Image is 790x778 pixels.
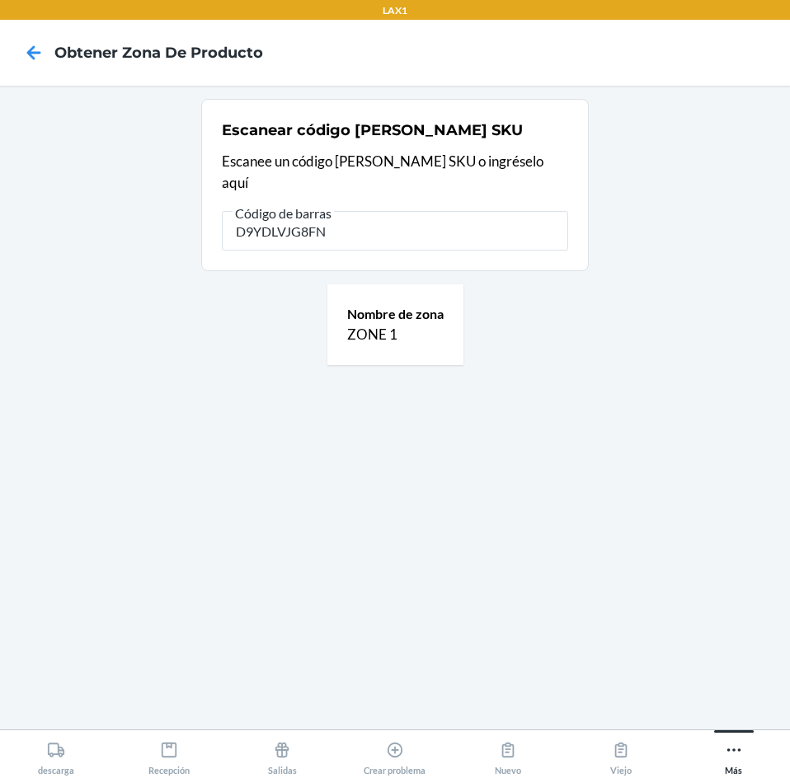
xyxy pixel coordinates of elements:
button: Recepción [113,730,226,776]
button: Más [677,730,790,776]
div: Viejo [610,734,632,776]
div: ZONE 1 [327,284,463,365]
button: Salidas [226,730,339,776]
h4: Obtener Zona de Producto [54,42,263,63]
input: Código de barras [222,211,568,251]
div: descarga [38,734,74,776]
div: Crear problema [364,734,426,776]
div: Recepción [148,734,190,776]
p: Nombre de zona [347,304,444,324]
button: Nuevo [451,730,564,776]
p: LAX1 [383,3,407,18]
div: Salidas [268,734,297,776]
button: Crear problema [339,730,452,776]
button: Viejo [564,730,677,776]
p: Escanee un código [PERSON_NAME] SKU o ingréselo aquí [222,151,568,193]
span: Código de barras [233,205,334,222]
h2: Escanear código [PERSON_NAME] SKU [222,120,523,141]
div: Más [725,734,743,776]
div: Nuevo [495,734,521,776]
